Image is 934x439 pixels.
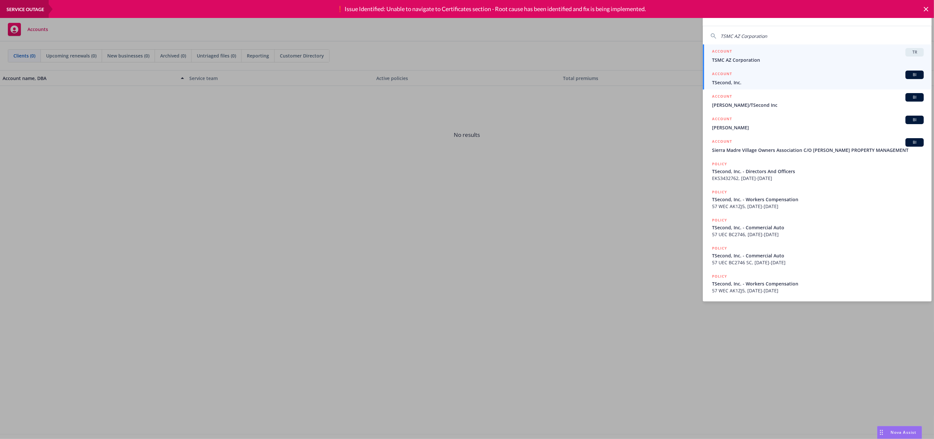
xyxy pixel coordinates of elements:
[712,138,732,146] h5: ACCOUNT
[703,213,932,241] a: POLICYTSecond, Inc. - Commercial Auto57 UEC BC2746, [DATE]-[DATE]
[712,71,732,78] h5: ACCOUNT
[712,252,924,259] span: TSecond, Inc. - Commercial Auto
[877,426,922,439] button: Nova Assist
[712,175,924,182] span: EKS3432762, [DATE]-[DATE]
[712,196,924,203] span: TSecond, Inc. - Workers Compensation
[712,57,924,63] span: TSMC AZ Corporation
[908,139,921,145] span: BI
[703,112,932,135] a: ACCOUNTBI[PERSON_NAME]
[703,269,932,298] a: POLICYTSecond, Inc. - Workers Compensation57 WEC AK1ZJ5, [DATE]-[DATE]
[908,117,921,123] span: BI
[703,135,932,157] a: ACCOUNTBISierra Madre Village Owners Association C/O [PERSON_NAME] PROPERTY MANAGEMENT
[712,203,924,210] span: 57 WEC AK1ZJ5, [DATE]-[DATE]
[712,116,732,123] h5: ACCOUNT
[721,33,767,39] span: TSMC AZ Corporation
[703,89,932,112] a: ACCOUNTBI[PERSON_NAME]/TSecond Inc
[7,7,44,12] span: service outage
[703,241,932,269] a: POLICYTSecond, Inc. - Commercial Auto57 UEC BC2746 SC, [DATE]-[DATE]
[703,157,932,185] a: POLICYTSecond, Inc. - Directors And OfficersEKS3432762, [DATE]-[DATE]
[712,217,727,223] h5: POLICY
[712,79,924,86] span: TSecond, Inc.
[712,224,924,231] span: TSecond, Inc. - Commercial Auto
[712,147,924,154] span: Sierra Madre Village Owners Association C/O [PERSON_NAME] PROPERTY MANAGEMENT
[877,426,886,439] div: Drag to move
[712,245,727,252] h5: POLICY
[712,168,924,175] span: TSecond, Inc. - Directors And Officers
[703,67,932,89] a: ACCOUNTBITSecond, Inc.
[908,49,921,55] span: TR
[712,273,727,280] h5: POLICY
[712,231,924,238] span: 57 UEC BC2746, [DATE]-[DATE]
[703,185,932,213] a: POLICYTSecond, Inc. - Workers Compensation57 WEC AK1ZJ5, [DATE]-[DATE]
[712,280,924,287] span: TSecond, Inc. - Workers Compensation
[703,44,932,67] a: ACCOUNTTRTSMC AZ Corporation
[712,124,924,131] span: [PERSON_NAME]
[712,161,727,167] h5: POLICY
[908,94,921,100] span: BI
[712,93,732,101] h5: ACCOUNT
[891,430,917,435] span: Nova Assist
[712,48,732,56] h5: ACCOUNT
[712,189,727,195] h5: POLICY
[712,102,924,108] span: [PERSON_NAME]/TSecond Inc
[712,259,924,266] span: 57 UEC BC2746 SC, [DATE]-[DATE]
[908,72,921,78] span: BI
[712,287,924,294] span: 57 WEC AK1ZJ5, [DATE]-[DATE]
